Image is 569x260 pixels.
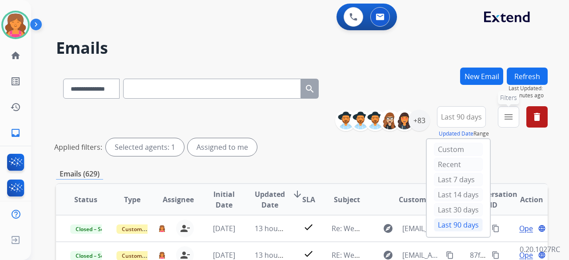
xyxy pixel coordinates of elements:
p: Emails (629) [56,168,103,180]
mat-icon: content_copy [492,224,500,232]
span: [DATE] [213,224,235,233]
button: New Email [460,68,503,85]
span: Filters [500,93,517,102]
div: Last 90 days [434,218,483,232]
span: SLA [302,194,315,205]
div: Recent [434,158,483,171]
mat-icon: arrow_downward [292,189,303,200]
div: Selected agents: 1 [106,138,184,156]
mat-icon: content_copy [446,251,454,259]
h2: Emails [56,39,548,57]
div: Last 7 days [434,173,483,186]
span: Type [124,194,140,205]
span: Subject [334,194,360,205]
mat-icon: check [303,248,314,259]
mat-icon: inbox [10,128,21,138]
mat-icon: delete [532,112,542,122]
img: avatar [3,12,28,37]
span: Initial Date [208,189,240,210]
span: Status [74,194,97,205]
span: 13 hours ago [255,224,299,233]
div: Last 30 days [434,203,483,216]
span: Last 90 days [441,115,482,119]
span: RE: Webform from [EMAIL_ADDRESS][DOMAIN_NAME] on [DATE] [332,250,545,260]
span: [DATE] [213,250,235,260]
span: 13 hours ago [255,250,299,260]
mat-icon: menu [503,112,514,122]
span: Conversation ID [470,189,517,210]
th: Action [501,184,548,215]
p: 0.20.1027RC [520,244,560,255]
button: Last 90 days [437,106,486,128]
mat-icon: check [303,222,314,232]
mat-icon: list_alt [10,76,21,87]
mat-icon: person_remove [180,223,190,234]
mat-icon: language [538,251,546,259]
span: [EMAIL_ADDRESS][DOMAIN_NAME] [402,223,441,234]
mat-icon: content_copy [492,251,500,259]
mat-icon: language [538,224,546,232]
button: Refresh [507,68,548,85]
button: Updated Date [439,130,473,137]
span: Customer Support [116,224,174,234]
mat-icon: home [10,50,21,61]
span: Updated Date [255,189,285,210]
span: Last Updated: [509,85,548,92]
img: agent-avatar [159,252,165,259]
span: Open [519,223,537,234]
div: Assigned to me [188,138,257,156]
div: Last 14 days [434,188,483,201]
mat-icon: search [305,84,315,94]
div: +83 [409,110,430,131]
span: 2 minutes ago [509,92,548,99]
span: Closed – Solved [70,224,120,234]
mat-icon: explore [383,223,393,234]
div: Custom [434,143,483,156]
mat-icon: history [10,102,21,112]
button: Filters [498,106,519,128]
span: Customer [399,194,433,205]
span: Re: Webform from [EMAIL_ADDRESS][DOMAIN_NAME] on [DATE] [332,224,545,233]
img: agent-avatar [159,225,165,232]
p: Applied filters: [54,142,102,152]
span: Assignee [163,194,194,205]
span: Range [439,130,489,137]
